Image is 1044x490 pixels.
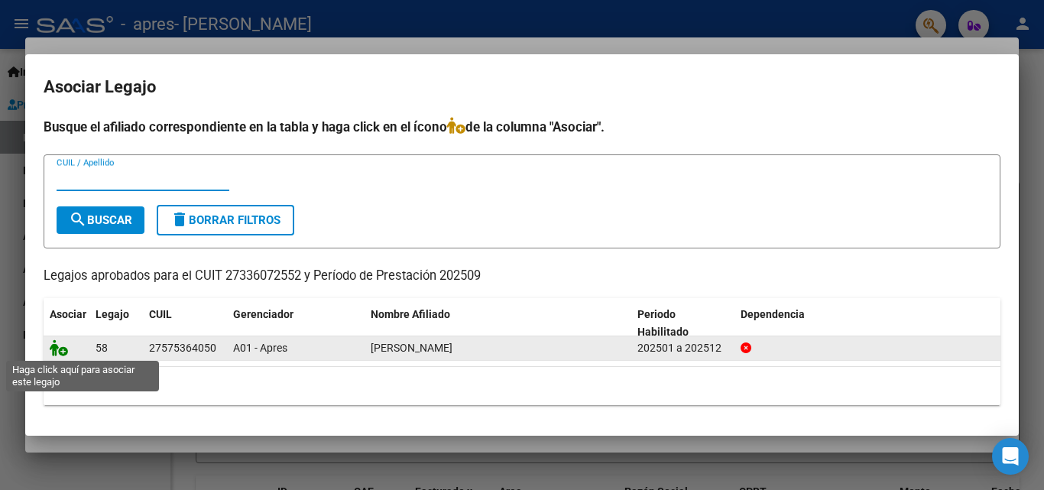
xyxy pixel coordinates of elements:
[170,213,280,227] span: Borrar Filtros
[157,205,294,235] button: Borrar Filtros
[69,210,87,229] mat-icon: search
[992,438,1029,475] div: Open Intercom Messenger
[44,117,1000,137] h4: Busque el afiliado correspondiente en la tabla y haga click en el ícono de la columna "Asociar".
[149,339,216,357] div: 27575364050
[44,298,89,349] datatable-header-cell: Asociar
[637,308,689,338] span: Periodo Habilitado
[365,298,631,349] datatable-header-cell: Nombre Afiliado
[44,73,1000,102] h2: Asociar Legajo
[149,308,172,320] span: CUIL
[69,213,132,227] span: Buscar
[96,342,108,354] span: 58
[631,298,734,349] datatable-header-cell: Periodo Habilitado
[371,342,452,354] span: ARCE BENDER MAILIN
[741,308,805,320] span: Dependencia
[371,308,450,320] span: Nombre Afiliado
[50,308,86,320] span: Asociar
[89,298,143,349] datatable-header-cell: Legajo
[734,298,1001,349] datatable-header-cell: Dependencia
[233,308,293,320] span: Gerenciador
[57,206,144,234] button: Buscar
[44,267,1000,286] p: Legajos aprobados para el CUIT 27336072552 y Período de Prestación 202509
[44,367,1000,405] div: 1 registros
[170,210,189,229] mat-icon: delete
[96,308,129,320] span: Legajo
[143,298,227,349] datatable-header-cell: CUIL
[637,339,728,357] div: 202501 a 202512
[233,342,287,354] span: A01 - Apres
[227,298,365,349] datatable-header-cell: Gerenciador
